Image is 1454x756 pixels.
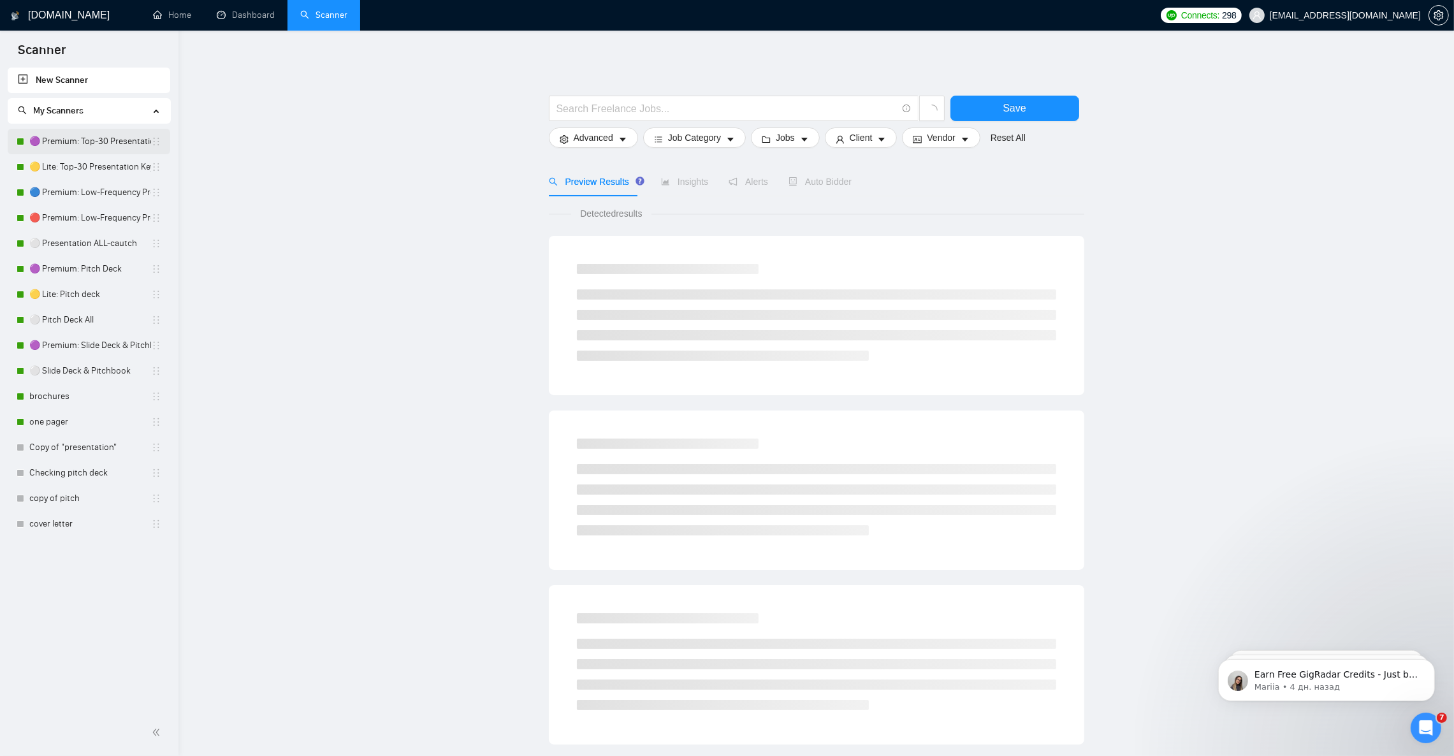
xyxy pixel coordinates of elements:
li: copy of pitch [8,486,170,511]
li: 🟣 Premium: Top-30 Presentation Keywords [8,129,170,154]
a: Reset All [991,131,1026,145]
span: holder [151,493,161,504]
span: holder [151,340,161,351]
a: setting [1429,10,1449,20]
span: Insights [661,177,708,187]
a: searchScanner [300,10,347,20]
a: copy of pitch [29,486,151,511]
span: holder [151,289,161,300]
span: Advanced [574,131,613,145]
li: one pager [8,409,170,435]
a: 🟣 Premium: Top-30 Presentation Keywords [29,129,151,154]
span: user [1253,11,1261,20]
span: holder [151,162,161,172]
li: 🟣 Premium: Pitch Deck [8,256,170,282]
button: settingAdvancedcaret-down [549,127,638,148]
li: Checking pitch deck [8,460,170,486]
li: 🟣 Premium: Slide Deck & Pitchbook [8,333,170,358]
li: cover letter [8,511,170,537]
span: caret-down [618,134,627,144]
span: idcard [913,134,922,144]
span: caret-down [726,134,735,144]
span: setting [560,134,569,144]
span: area-chart [661,177,670,186]
span: search [18,106,27,115]
span: holder [151,264,161,274]
span: holder [151,366,161,376]
span: Job Category [668,131,721,145]
span: holder [151,238,161,249]
span: holder [151,519,161,529]
span: user [836,134,845,144]
span: 298 [1222,8,1236,22]
a: 🟡 Lite: Pitch deck [29,282,151,307]
span: notification [729,177,738,186]
span: My Scanners [18,105,84,116]
a: 🔴 Premium: Low-Frequency Presentations [29,205,151,231]
span: Jobs [776,131,795,145]
a: one pager [29,409,151,435]
span: folder [762,134,771,144]
a: ⚪ Presentation ALL-cautch [29,231,151,256]
li: ⚪ Pitch Deck All [8,307,170,333]
input: Search Freelance Jobs... [556,101,897,117]
span: My Scanners [33,105,84,116]
span: Scanner [8,41,76,68]
button: userClientcaret-down [825,127,898,148]
a: New Scanner [18,68,160,93]
a: 🟣 Premium: Slide Deck & Pitchbook [29,333,151,358]
button: idcardVendorcaret-down [902,127,980,148]
span: Auto Bidder [789,177,852,187]
a: 🟣 Premium: Pitch Deck [29,256,151,282]
iframe: Intercom live chat [1411,713,1441,743]
a: Checking pitch deck [29,460,151,486]
li: 🟡 Lite: Pitch deck [8,282,170,307]
li: 🔴 Premium: Low-Frequency Presentations [8,205,170,231]
li: New Scanner [8,68,170,93]
li: brochures [8,384,170,409]
iframe: Intercom notifications сообщение [1199,632,1454,722]
span: search [549,177,558,186]
button: setting [1429,5,1449,25]
span: Save [1003,100,1026,116]
span: double-left [152,726,164,739]
button: barsJob Categorycaret-down [643,127,746,148]
span: Detected results [571,207,651,221]
span: caret-down [800,134,809,144]
span: loading [926,105,938,116]
span: Preview Results [549,177,641,187]
li: Copy of "presentation" [8,435,170,460]
a: Copy of "presentation" [29,435,151,460]
button: folderJobscaret-down [751,127,820,148]
img: logo [11,6,20,26]
span: holder [151,315,161,325]
li: 🟡 Lite: Top-30 Presentation Keywords [8,154,170,180]
span: holder [151,468,161,478]
li: ⚪ Slide Deck & Pitchbook [8,358,170,384]
a: ⚪ Pitch Deck All [29,307,151,333]
li: ⚪ Presentation ALL-cautch [8,231,170,256]
span: Vendor [927,131,955,145]
div: Tooltip anchor [634,175,646,187]
span: 7 [1437,713,1447,723]
button: Save [950,96,1079,121]
span: holder [151,213,161,223]
span: Connects: [1181,8,1219,22]
span: info-circle [903,105,911,113]
span: Client [850,131,873,145]
span: Alerts [729,177,768,187]
span: caret-down [877,134,886,144]
a: brochures [29,384,151,409]
a: ⚪ Slide Deck & Pitchbook [29,358,151,384]
span: setting [1429,10,1448,20]
a: homeHome [153,10,191,20]
a: dashboardDashboard [217,10,275,20]
span: robot [789,177,797,186]
a: 🟡 Lite: Top-30 Presentation Keywords [29,154,151,180]
span: caret-down [961,134,970,144]
img: upwork-logo.png [1167,10,1177,20]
